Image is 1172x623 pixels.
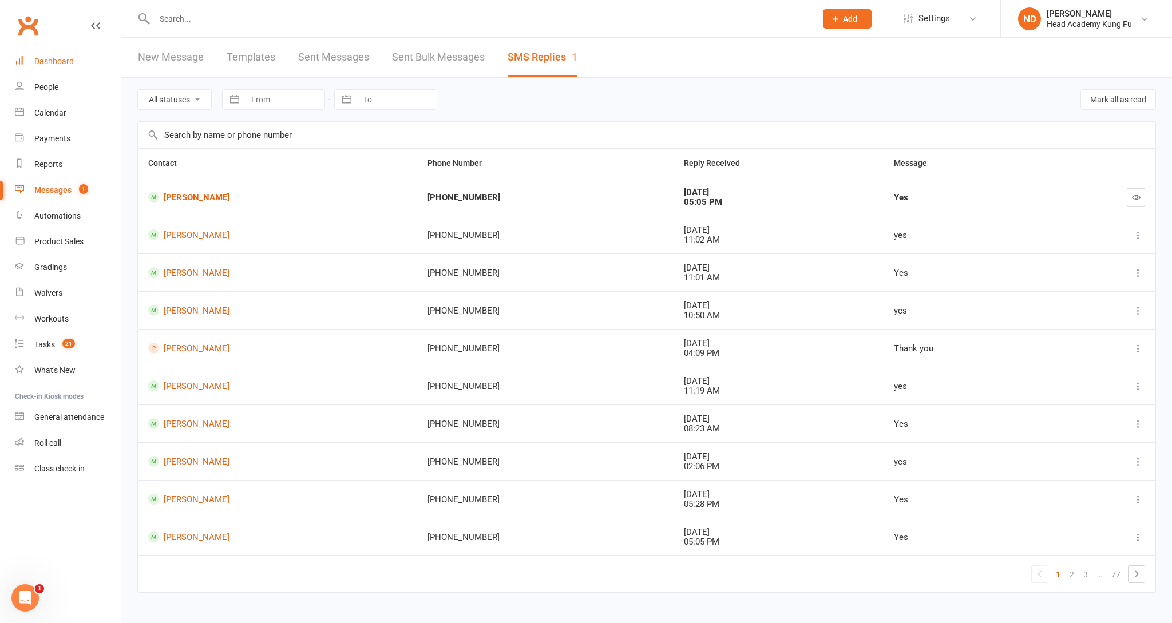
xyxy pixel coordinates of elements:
[15,280,121,306] a: Waivers
[148,418,407,429] a: [PERSON_NAME]
[34,134,70,143] div: Payments
[34,237,84,246] div: Product Sales
[894,495,1038,505] div: Yes
[684,273,874,283] div: 11:01 AM
[684,339,874,348] div: [DATE]
[884,149,1048,178] th: Message
[15,203,121,229] a: Automations
[34,211,81,220] div: Automations
[894,231,1038,240] div: yes
[298,38,369,77] a: Sent Messages
[1047,9,1132,19] div: [PERSON_NAME]
[148,192,407,203] a: [PERSON_NAME]
[34,412,104,422] div: General attendance
[357,90,437,109] input: To
[15,100,121,126] a: Calendar
[684,452,874,462] div: [DATE]
[15,229,121,255] a: Product Sales
[392,38,485,77] a: Sent Bulk Messages
[34,464,85,473] div: Class check-in
[427,382,663,391] div: [PHONE_NUMBER]
[15,255,121,280] a: Gradings
[684,235,874,245] div: 11:02 AM
[684,462,874,471] div: 02:06 PM
[34,288,62,297] div: Waivers
[34,438,61,447] div: Roll call
[15,74,121,100] a: People
[684,424,874,434] div: 08:23 AM
[894,457,1038,467] div: yes
[684,311,874,320] div: 10:50 AM
[427,231,663,240] div: [PHONE_NUMBER]
[684,386,874,396] div: 11:19 AM
[572,51,577,63] div: 1
[427,457,663,467] div: [PHONE_NUMBER]
[1080,89,1156,110] button: Mark all as read
[148,380,407,391] a: [PERSON_NAME]
[684,490,874,499] div: [DATE]
[508,38,577,77] a: SMS Replies1
[1065,566,1079,582] a: 2
[34,340,55,349] div: Tasks
[427,495,663,505] div: [PHONE_NUMBER]
[148,494,407,505] a: [PERSON_NAME]
[138,122,1155,148] input: Search by name or phone number
[34,314,69,323] div: Workouts
[138,149,417,178] th: Contact
[894,268,1038,278] div: Yes
[1079,566,1092,582] a: 3
[148,229,407,240] a: [PERSON_NAME]
[15,126,121,152] a: Payments
[138,38,204,77] a: New Message
[684,348,874,358] div: 04:09 PM
[62,339,75,348] span: 21
[417,149,673,178] th: Phone Number
[894,382,1038,391] div: yes
[427,268,663,278] div: [PHONE_NUMBER]
[34,108,66,117] div: Calendar
[918,6,950,31] span: Settings
[1047,19,1132,29] div: Head Academy Kung Fu
[843,14,857,23] span: Add
[148,305,407,316] a: [PERSON_NAME]
[148,456,407,467] a: [PERSON_NAME]
[684,499,874,509] div: 05:28 PM
[1092,566,1107,582] a: …
[894,419,1038,429] div: Yes
[684,527,874,537] div: [DATE]
[427,344,663,354] div: [PHONE_NUMBER]
[1051,566,1065,582] a: 1
[14,11,42,40] a: Clubworx
[15,358,121,383] a: What's New
[15,49,121,74] a: Dashboard
[674,149,884,178] th: Reply Received
[34,160,62,169] div: Reports
[1018,7,1041,30] div: ND
[1107,566,1125,582] a: 77
[15,430,121,456] a: Roll call
[427,419,663,429] div: [PHONE_NUMBER]
[823,9,872,29] button: Add
[684,414,874,424] div: [DATE]
[684,197,874,207] div: 05:05 PM
[35,584,44,593] span: 1
[15,332,121,358] a: Tasks 21
[227,38,275,77] a: Templates
[15,404,121,430] a: General attendance kiosk mode
[684,537,874,547] div: 05:05 PM
[148,531,407,542] a: [PERSON_NAME]
[684,225,874,235] div: [DATE]
[15,456,121,482] a: Class kiosk mode
[427,533,663,542] div: [PHONE_NUMBER]
[34,263,67,272] div: Gradings
[894,533,1038,542] div: Yes
[894,193,1038,203] div: Yes
[427,306,663,316] div: [PHONE_NUMBER]
[151,11,809,27] input: Search...
[15,152,121,177] a: Reports
[894,344,1038,354] div: Thank you
[15,177,121,203] a: Messages 1
[34,366,76,375] div: What's New
[684,263,874,273] div: [DATE]
[15,306,121,332] a: Workouts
